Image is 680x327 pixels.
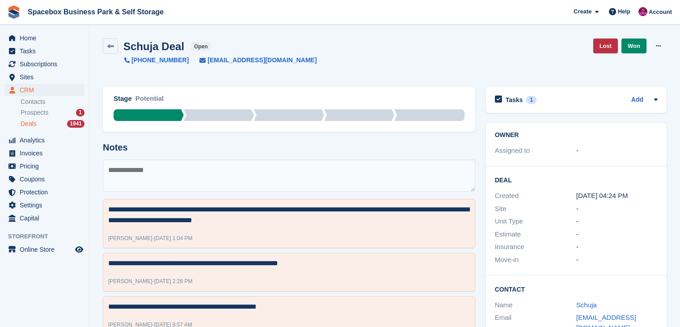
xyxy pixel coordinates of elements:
[124,56,189,65] a: [PHONE_NUMBER]
[495,255,576,265] div: Move-in
[576,204,658,214] div: -
[8,232,89,241] span: Storefront
[20,186,73,198] span: Protection
[103,142,475,153] h2: Notes
[576,146,658,156] div: -
[20,45,73,57] span: Tasks
[506,96,523,104] h2: Tasks
[495,204,576,214] div: Site
[20,84,73,96] span: CRM
[189,56,317,65] a: [EMAIL_ADDRESS][DOMAIN_NAME]
[4,71,84,83] a: menu
[576,229,658,240] div: -
[495,146,576,156] div: Assigned to
[495,216,576,227] div: Unit Type
[154,235,193,241] span: [DATE] 1:04 PM
[123,40,184,52] h2: Schuja Deal
[574,7,591,16] span: Create
[108,234,193,242] div: -
[495,191,576,201] div: Created
[4,212,84,224] a: menu
[495,284,658,293] h2: Contact
[108,277,193,285] div: -
[649,8,672,17] span: Account
[576,301,597,309] a: Schuja
[4,134,84,146] a: menu
[495,229,576,240] div: Estimate
[495,300,576,310] div: Name
[20,243,73,256] span: Online Store
[576,255,658,265] div: -
[495,175,658,184] h2: Deal
[495,242,576,252] div: Insurance
[526,96,536,104] div: 1
[131,56,189,65] span: [PHONE_NUMBER]
[21,119,84,129] a: Deals 1941
[135,94,164,109] div: Potential
[4,84,84,96] a: menu
[67,120,84,128] div: 1941
[4,58,84,70] a: menu
[24,4,167,19] a: Spacebox Business Park & Self Storage
[495,132,658,139] h2: Owner
[20,147,73,159] span: Invoices
[108,278,152,284] span: [PERSON_NAME]
[108,235,152,241] span: [PERSON_NAME]
[4,45,84,57] a: menu
[20,160,73,172] span: Pricing
[621,39,646,53] a: Won
[4,199,84,211] a: menu
[638,7,647,16] img: Shitika Balanath
[631,95,643,105] a: Add
[7,5,21,19] img: stora-icon-8386f47178a22dfd0bd8f6a31ec36ba5ce8667c1dd55bd0f319d3a0aa187defe.svg
[4,32,84,44] a: menu
[20,212,73,224] span: Capital
[20,32,73,44] span: Home
[4,186,84,198] a: menu
[154,278,193,284] span: [DATE] 2:28 PM
[114,94,132,104] div: Stage
[21,120,37,128] span: Deals
[576,242,658,252] div: -
[20,173,73,185] span: Coupons
[4,147,84,159] a: menu
[20,199,73,211] span: Settings
[4,243,84,256] a: menu
[20,71,73,83] span: Sites
[4,160,84,172] a: menu
[76,109,84,116] div: 1
[4,173,84,185] a: menu
[20,134,73,146] span: Analytics
[21,108,84,117] a: Prospects 1
[20,58,73,70] span: Subscriptions
[593,39,618,53] a: Lost
[21,98,84,106] a: Contacts
[74,244,84,255] a: Preview store
[618,7,630,16] span: Help
[576,191,658,201] div: [DATE] 04:24 PM
[191,42,211,51] span: open
[207,56,317,65] span: [EMAIL_ADDRESS][DOMAIN_NAME]
[576,216,658,227] div: -
[21,108,48,117] span: Prospects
